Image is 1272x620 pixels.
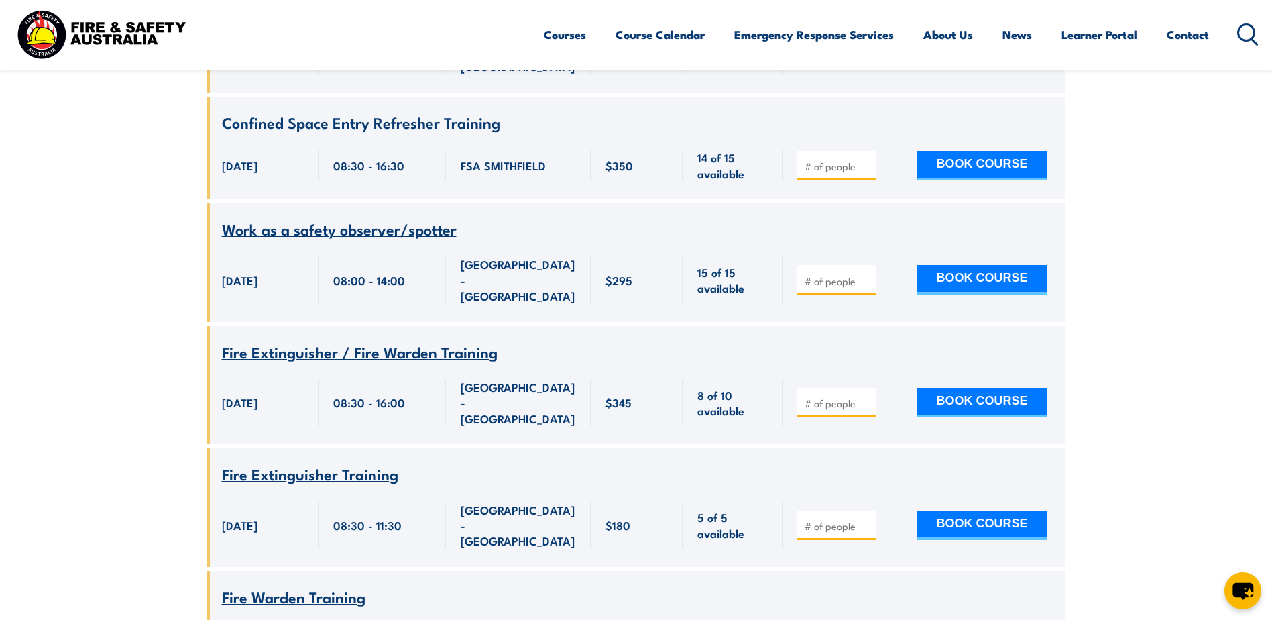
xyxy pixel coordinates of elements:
button: BOOK COURSE [917,151,1047,180]
span: Work as a safety observer/spotter [222,217,457,240]
span: Fire Extinguisher Training [222,462,398,485]
span: 08:30 - 16:30 [333,158,404,173]
span: 08:30 - 16:00 [333,395,405,410]
span: [DATE] [222,517,257,533]
a: Learner Portal [1061,17,1137,52]
a: Course Calendar [616,17,705,52]
button: chat-button [1224,572,1261,609]
button: BOOK COURSE [917,511,1047,540]
span: [GEOGRAPHIC_DATA] - [GEOGRAPHIC_DATA] [461,28,576,74]
span: [DATE] [222,272,257,288]
span: 08:30 - 11:30 [333,517,402,533]
a: Fire Extinguisher Training [222,466,398,483]
span: FSA SMITHFIELD [461,158,546,173]
input: # of people [805,160,872,173]
input: # of people [805,397,872,410]
span: Fire Extinguisher / Fire Warden Training [222,340,498,363]
a: Confined Space Entry Refresher Training [222,115,500,132]
span: $350 [605,158,633,173]
a: Courses [544,17,586,52]
span: Confined Space Entry Refresher Training [222,111,500,134]
a: Fire Warden Training [222,589,365,606]
span: [GEOGRAPHIC_DATA] - [GEOGRAPHIC_DATA] [461,502,576,549]
button: BOOK COURSE [917,388,1047,417]
a: Emergency Response Services [734,17,894,52]
a: Fire Extinguisher / Fire Warden Training [222,344,498,361]
span: $180 [605,517,630,533]
span: [GEOGRAPHIC_DATA] - [GEOGRAPHIC_DATA] [461,379,576,426]
input: # of people [805,274,872,288]
button: BOOK COURSE [917,265,1047,295]
a: Contact [1167,17,1209,52]
span: [GEOGRAPHIC_DATA] - [GEOGRAPHIC_DATA] [461,256,576,303]
a: News [1002,17,1032,52]
span: Fire Warden Training [222,585,365,608]
span: $295 [605,272,632,288]
span: 08:00 - 14:00 [333,272,405,288]
a: About Us [923,17,973,52]
span: 5 of 5 available [697,509,768,541]
input: # of people [805,519,872,533]
a: Work as a safety observer/spotter [222,221,457,238]
span: 8 of 10 available [697,387,768,419]
span: 15 of 15 available [697,264,768,296]
span: 14 of 15 available [697,150,768,181]
span: [DATE] [222,158,257,173]
span: [DATE] [222,395,257,410]
span: $345 [605,395,632,410]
